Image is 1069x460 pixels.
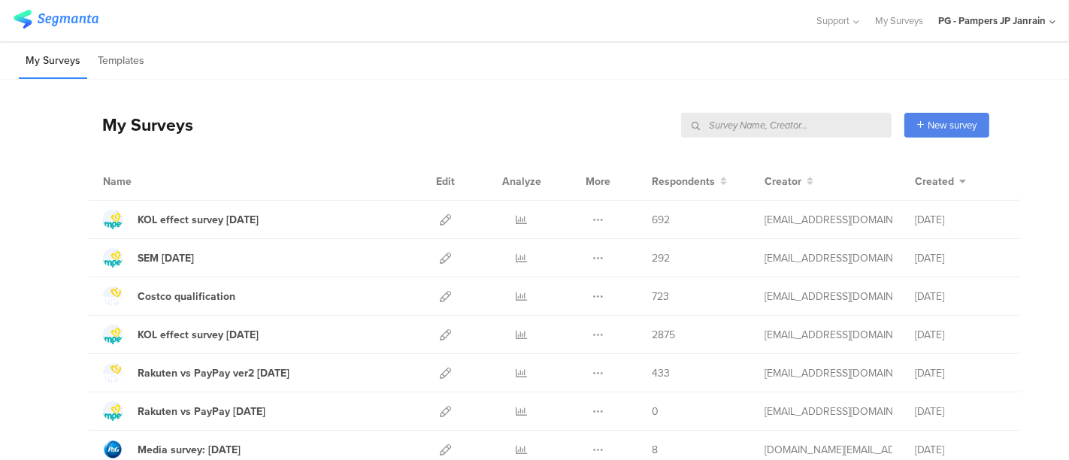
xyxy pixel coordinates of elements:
[765,174,813,189] button: Creator
[915,327,1005,343] div: [DATE]
[19,44,87,79] li: My Surveys
[138,289,235,304] div: Costco qualification
[103,174,193,189] div: Name
[138,327,259,343] div: KOL effect survey Sep 25
[765,404,892,419] div: saito.s.2@pg.com
[103,363,289,383] a: Rakuten vs PayPay ver2 [DATE]
[915,442,1005,458] div: [DATE]
[103,440,241,459] a: Media survey: [DATE]
[138,404,265,419] div: Rakuten vs PayPay Aug25
[652,174,715,189] span: Respondents
[103,325,259,344] a: KOL effect survey [DATE]
[138,365,289,381] div: Rakuten vs PayPay ver2 Aug25
[817,14,850,28] span: Support
[103,248,194,268] a: SEM [DATE]
[652,289,669,304] span: 723
[765,250,892,266] div: saito.s.2@pg.com
[765,212,892,228] div: oki.y.2@pg.com
[652,212,670,228] span: 692
[915,289,1005,304] div: [DATE]
[915,174,954,189] span: Created
[652,174,727,189] button: Respondents
[765,289,892,304] div: saito.s.2@pg.com
[499,162,544,200] div: Analyze
[915,404,1005,419] div: [DATE]
[103,210,259,229] a: KOL effect survey [DATE]
[652,442,658,458] span: 8
[652,404,659,419] span: 0
[915,212,1005,228] div: [DATE]
[915,174,966,189] button: Created
[91,44,151,79] li: Templates
[652,365,670,381] span: 433
[765,327,892,343] div: oki.y.2@pg.com
[652,327,675,343] span: 2875
[652,250,670,266] span: 292
[938,14,1046,28] div: PG - Pampers JP Janrain
[103,286,235,306] a: Costco qualification
[14,10,98,29] img: segmanta logo
[765,174,801,189] span: Creator
[138,212,259,228] div: KOL effect survey Oct 25
[87,112,193,138] div: My Surveys
[138,442,241,458] div: Media survey: Sep'25
[765,442,892,458] div: pang.jp@pg.com
[681,113,892,138] input: Survey Name, Creator...
[138,250,194,266] div: SEM Oct25
[429,162,462,200] div: Edit
[103,401,265,421] a: Rakuten vs PayPay [DATE]
[915,365,1005,381] div: [DATE]
[915,250,1005,266] div: [DATE]
[765,365,892,381] div: saito.s.2@pg.com
[928,118,977,132] span: New survey
[582,162,614,200] div: More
